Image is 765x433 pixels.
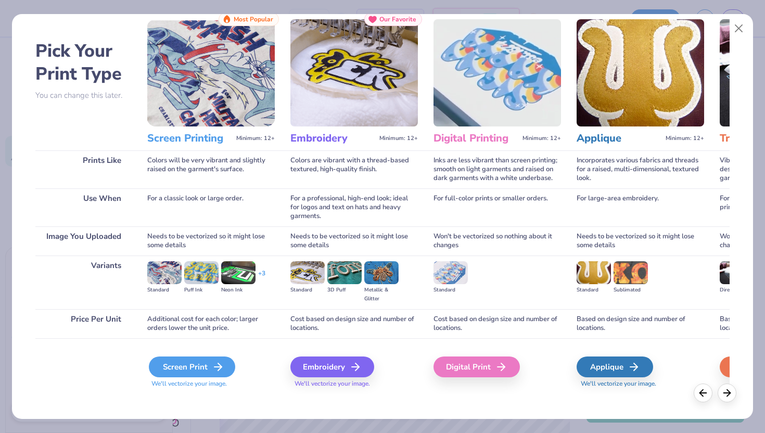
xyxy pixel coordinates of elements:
img: Standard [433,261,468,284]
div: Use When [35,188,132,226]
span: Minimum: 12+ [379,135,418,142]
div: Direct-to-film [720,286,754,295]
div: Applique [577,356,653,377]
div: Needs to be vectorized so it might lose some details [290,226,418,256]
img: Applique [577,19,704,126]
span: We'll vectorize your image. [290,379,418,388]
div: Inks are less vibrant than screen printing; smooth on light garments and raised on dark garments ... [433,150,561,188]
div: 3D Puff [327,286,362,295]
div: Standard [433,286,468,295]
h2: Pick Your Print Type [35,40,132,85]
span: Minimum: 12+ [522,135,561,142]
div: For full-color prints or smaller orders. [433,188,561,226]
div: Standard [290,286,325,295]
div: Additional cost for each color; larger orders lower the unit price. [147,309,275,338]
div: Incorporates various fabrics and threads for a raised, multi-dimensional, textured look. [577,150,704,188]
h3: Screen Printing [147,132,232,145]
h3: Digital Printing [433,132,518,145]
img: Standard [577,261,611,284]
img: Metallic & Glitter [364,261,399,284]
img: 3D Puff [327,261,362,284]
img: Neon Ink [221,261,256,284]
span: Our Favorite [379,16,416,23]
img: Direct-to-film [720,261,754,284]
div: Price Per Unit [35,309,132,338]
div: Colors are vibrant with a thread-based textured, high-quality finish. [290,150,418,188]
span: We'll vectorize your image. [147,379,275,388]
div: Needs to be vectorized so it might lose some details [147,226,275,256]
img: Standard [147,261,182,284]
p: You can change this later. [35,91,132,100]
span: Minimum: 12+ [666,135,704,142]
span: Minimum: 12+ [236,135,275,142]
div: Standard [577,286,611,295]
span: Most Popular [234,16,273,23]
div: Prints Like [35,150,132,188]
div: Variants [35,256,132,309]
div: Metallic & Glitter [364,286,399,303]
div: Embroidery [290,356,374,377]
div: Puff Ink [184,286,219,295]
img: Standard [290,261,325,284]
div: Screen Print [149,356,235,377]
div: + 3 [258,269,265,287]
div: Colors will be very vibrant and slightly raised on the garment's surface. [147,150,275,188]
span: We'll vectorize your image. [577,379,704,388]
div: Won't be vectorized so nothing about it changes [433,226,561,256]
img: Embroidery [290,19,418,126]
img: Sublimated [614,261,648,284]
div: Cost based on design size and number of locations. [290,309,418,338]
img: Screen Printing [147,19,275,126]
div: Sublimated [614,286,648,295]
h3: Embroidery [290,132,375,145]
img: Digital Printing [433,19,561,126]
div: For a professional, high-end look; ideal for logos and text on hats and heavy garments. [290,188,418,226]
div: For a classic look or large order. [147,188,275,226]
div: Based on design size and number of locations. [577,309,704,338]
div: Cost based on design size and number of locations. [433,309,561,338]
h3: Applique [577,132,661,145]
div: Standard [147,286,182,295]
div: Image You Uploaded [35,226,132,256]
div: Needs to be vectorized so it might lose some details [577,226,704,256]
button: Close [729,19,749,39]
div: Neon Ink [221,286,256,295]
img: Puff Ink [184,261,219,284]
div: For large-area embroidery. [577,188,704,226]
div: Digital Print [433,356,520,377]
